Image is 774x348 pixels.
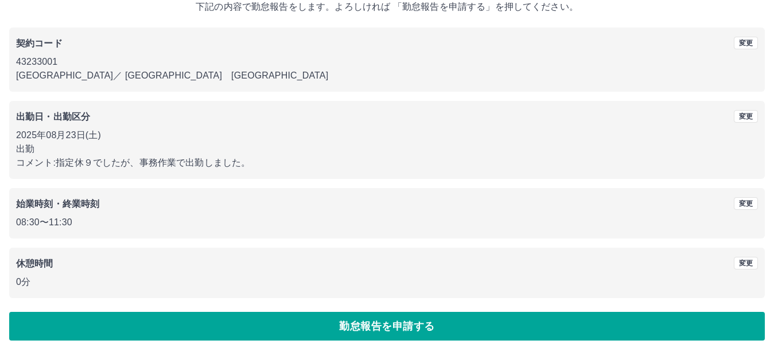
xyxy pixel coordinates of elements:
b: 休憩時間 [16,259,53,268]
p: 出勤 [16,142,758,156]
p: 2025年08月23日(土) [16,128,758,142]
b: 始業時刻・終業時刻 [16,199,99,209]
p: [GEOGRAPHIC_DATA] ／ [GEOGRAPHIC_DATA] [GEOGRAPHIC_DATA] [16,69,758,83]
button: 変更 [734,110,758,123]
p: 08:30 〜 11:30 [16,216,758,229]
button: 変更 [734,37,758,49]
button: 勤怠報告を申請する [9,312,765,341]
p: 43233001 [16,55,758,69]
b: 出勤日・出勤区分 [16,112,90,122]
p: 0分 [16,275,758,289]
p: コメント: 指定休９でしたが、事務作業で出勤しました。 [16,156,758,170]
button: 変更 [734,257,758,269]
button: 変更 [734,197,758,210]
b: 契約コード [16,38,63,48]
